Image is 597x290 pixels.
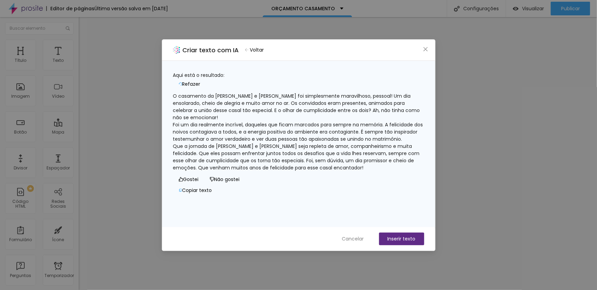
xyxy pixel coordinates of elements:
font: Não gostei [215,176,240,183]
font: Criar texto com IA [183,46,239,54]
span: como [179,177,183,182]
font: Foi um dia realmente incrível, daqueles que ficam marcados para sempre na memória. A felicidade d... [173,121,425,142]
font: Aqui está o resultado: [173,72,225,79]
button: Voltar [242,45,267,55]
span: não gosto [210,177,215,182]
button: Refazer [173,79,206,90]
font: Voltar [250,46,264,53]
font: Cancelar [342,235,364,242]
button: Fechar [422,45,429,53]
font: O casamento da [PERSON_NAME] e [PERSON_NAME] foi simplesmente maravilhoso, pessoal! Um dia ensola... [173,93,421,121]
font: Gostei [183,176,199,183]
button: Cancelar [335,233,371,245]
span: fechar [423,46,428,52]
font: Copiar texto [182,187,212,194]
button: Gostei [173,174,204,185]
font: Que a jornada de [PERSON_NAME] e [PERSON_NAME] seja repleta de amor, companheirismo e muita felic... [173,143,421,171]
font: Refazer [182,81,200,87]
font: Inserir texto [388,235,416,242]
button: Não gostei [204,174,245,185]
button: Copiar texto [173,185,218,196]
button: Inserir texto [379,233,424,245]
